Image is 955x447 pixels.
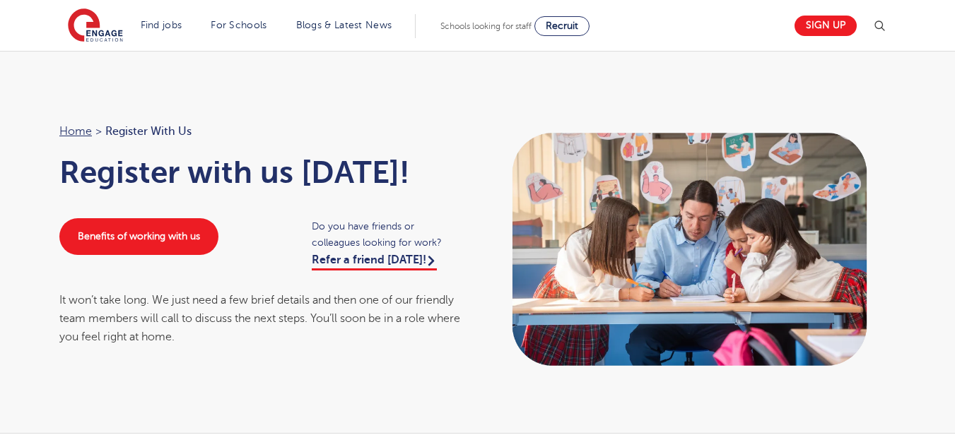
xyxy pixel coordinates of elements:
a: Blogs & Latest News [296,20,392,30]
a: Find jobs [141,20,182,30]
div: It won’t take long. We just need a few brief details and then one of our friendly team members wi... [59,291,464,347]
a: Sign up [795,16,857,36]
span: > [95,125,102,138]
a: Benefits of working with us [59,218,218,255]
span: Schools looking for staff [440,21,532,31]
a: For Schools [211,20,266,30]
img: Engage Education [68,8,123,44]
h1: Register with us [DATE]! [59,155,464,190]
nav: breadcrumb [59,122,464,141]
span: Register with us [105,122,192,141]
span: Recruit [546,20,578,31]
a: Home [59,125,92,138]
a: Recruit [534,16,590,36]
a: Refer a friend [DATE]! [312,254,437,270]
span: Do you have friends or colleagues looking for work? [312,218,464,251]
